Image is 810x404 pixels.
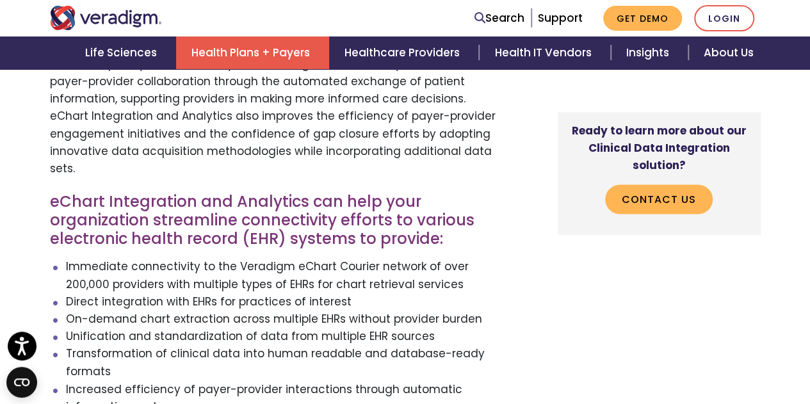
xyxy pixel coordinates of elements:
[329,36,479,69] a: Healthcare Providers
[66,258,496,293] li: Immediate connectivity to the Veradigm eChart Courier network of over 200,000 providers with mult...
[479,36,610,69] a: Health IT Vendors
[474,10,524,27] a: Search
[6,367,37,398] button: Open CMP widget
[694,5,754,31] a: Login
[605,185,713,214] a: Contact Us
[564,312,795,389] iframe: Drift Chat Widget
[66,311,496,328] li: On-demand chart extraction across multiple EHRs without provider burden
[66,328,496,345] li: Unification and standardization of data from multiple EHR sources
[603,6,682,31] a: Get Demo
[66,293,496,311] li: Direct integration with EHRs for practices of interest
[176,36,329,69] a: Health Plans + Payers
[688,36,769,69] a: About Us
[538,10,583,26] a: Support
[70,36,176,69] a: Life Sciences
[66,345,496,380] li: Transformation of clinical data into human readable and database-ready formats
[50,193,496,248] h3: eChart Integration and Analytics can help your organization streamline connectivity efforts to va...
[50,3,496,177] p: eChart Integration and Analytics works with multiple leading EHR vendors in order to assist payer...
[611,36,688,69] a: Insights
[50,6,162,30] img: Veradigm logo
[571,123,746,173] strong: Ready to learn more about our Clinical Data Integration solution?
